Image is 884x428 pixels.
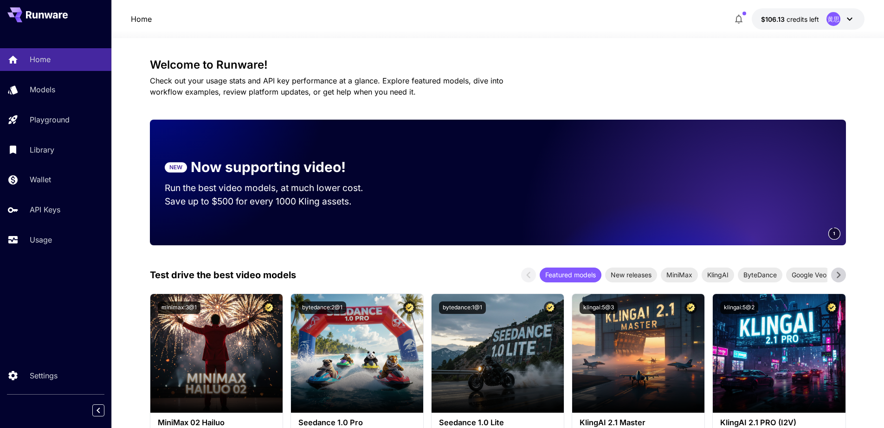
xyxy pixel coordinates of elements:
img: alt [291,294,423,413]
p: API Keys [30,204,60,215]
button: klingai:5@3 [580,301,618,314]
button: minimax:3@1 [158,301,200,314]
img: alt [432,294,564,413]
button: klingai:5@2 [720,301,758,314]
button: Certified Model – Vetted for best performance and includes a commercial license. [403,301,416,314]
p: Settings [30,370,58,381]
button: Certified Model – Vetted for best performance and includes a commercial license. [263,301,275,314]
div: 黄思 [826,12,840,26]
button: Certified Model – Vetted for best performance and includes a commercial license. [826,301,838,314]
img: alt [572,294,704,413]
span: Featured models [540,270,601,280]
h3: Seedance 1.0 Pro [298,418,416,427]
button: bytedance:1@1 [439,301,486,314]
div: New releases [605,268,657,282]
div: $106.13357 [761,14,819,24]
button: Collapse sidebar [92,404,104,416]
p: Playground [30,114,70,125]
a: Home [131,13,152,25]
img: alt [150,294,283,413]
img: alt [713,294,845,413]
p: Test drive the best video models [150,268,296,282]
h3: MiniMax 02 Hailuo [158,418,275,427]
span: KlingAI [702,270,734,280]
span: ByteDance [738,270,782,280]
span: MiniMax [661,270,698,280]
h3: KlingAI 2.1 Master [580,418,697,427]
button: $106.13357黄思 [752,8,865,30]
div: Google Veo [786,268,832,282]
button: bytedance:2@1 [298,301,346,314]
div: Collapse sidebar [99,402,111,419]
div: Featured models [540,268,601,282]
p: Home [30,54,51,65]
span: credits left [787,15,819,23]
p: NEW [169,163,182,172]
h3: Welcome to Runware! [150,58,846,71]
nav: breadcrumb [131,13,152,25]
h3: KlingAI 2.1 PRO (I2V) [720,418,838,427]
button: Certified Model – Vetted for best performance and includes a commercial license. [684,301,697,314]
p: Save up to $500 for every 1000 Kling assets. [165,195,381,208]
span: $106.13 [761,15,787,23]
div: ByteDance [738,268,782,282]
span: 1 [833,230,836,237]
p: Library [30,144,54,155]
span: New releases [605,270,657,280]
p: Now supporting video! [191,157,346,178]
p: Run the best video models, at much lower cost. [165,181,381,195]
span: Check out your usage stats and API key performance at a glance. Explore featured models, dive int... [150,76,503,96]
h3: Seedance 1.0 Lite [439,418,556,427]
span: Google Veo [786,270,832,280]
p: Usage [30,234,52,245]
div: KlingAI [702,268,734,282]
p: Wallet [30,174,51,185]
p: Models [30,84,55,95]
div: MiniMax [661,268,698,282]
button: Certified Model – Vetted for best performance and includes a commercial license. [544,301,556,314]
